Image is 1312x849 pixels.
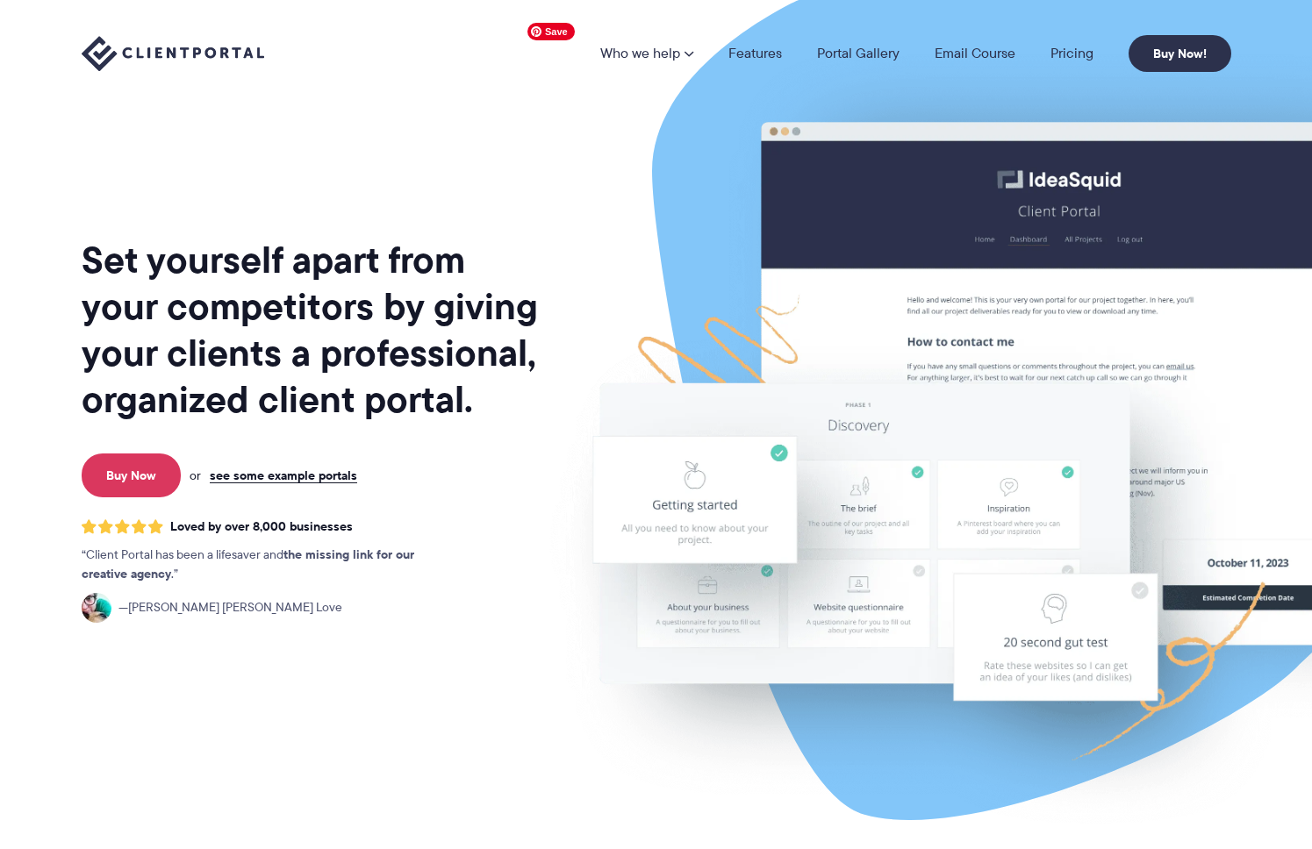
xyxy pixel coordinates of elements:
a: Features [728,46,782,61]
a: Who we help [600,46,693,61]
a: Email Course [935,46,1015,61]
a: Buy Now! [1129,35,1231,72]
strong: the missing link for our creative agency [82,545,414,583]
a: see some example portals [210,467,357,483]
span: [PERSON_NAME] [PERSON_NAME] Love [118,598,342,617]
p: Client Portal has been a lifesaver and . [82,546,450,584]
a: Portal Gallery [817,46,900,61]
a: Buy Now [82,453,181,497]
a: Pricing [1050,46,1093,61]
span: Loved by over 8,000 businesses [170,519,353,534]
span: Save [527,23,575,40]
h1: Set yourself apart from your competitors by giving your clients a professional, organized client ... [82,237,541,423]
span: or [190,467,201,483]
